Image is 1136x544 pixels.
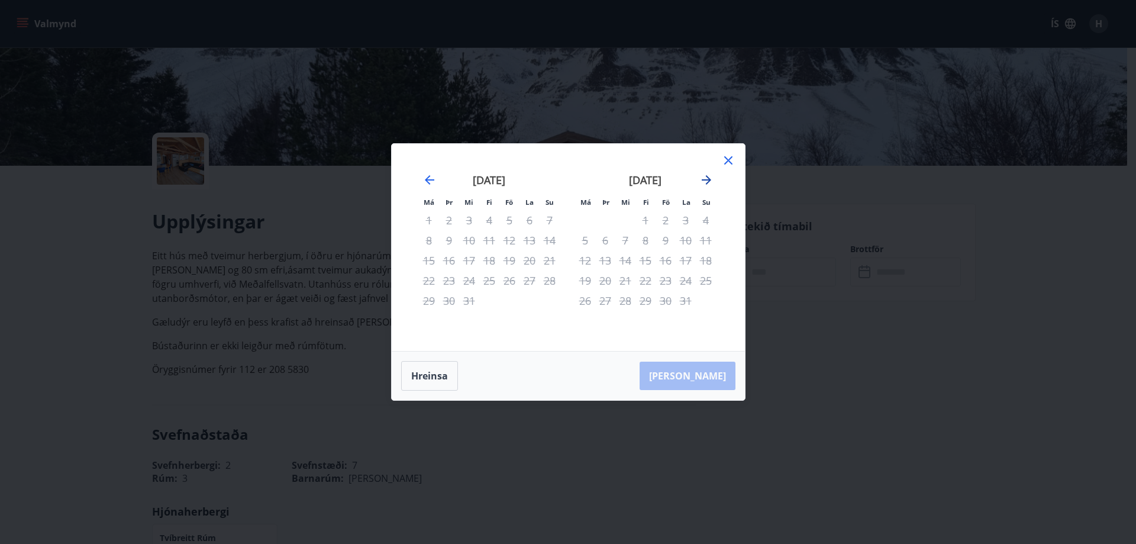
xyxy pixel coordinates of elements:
td: Not available. þriðjudagur, 2. desember 2025 [439,210,459,230]
td: Not available. laugardagur, 24. janúar 2026 [676,271,696,291]
td: Not available. mánudagur, 1. desember 2025 [419,210,439,230]
td: Not available. mánudagur, 22. desember 2025 [419,271,439,291]
td: Not available. miðvikudagur, 21. janúar 2026 [615,271,635,291]
td: Not available. mánudagur, 15. desember 2025 [419,250,439,271]
td: Not available. laugardagur, 17. janúar 2026 [676,250,696,271]
td: Not available. sunnudagur, 11. janúar 2026 [696,230,716,250]
td: Not available. miðvikudagur, 14. janúar 2026 [615,250,635,271]
small: Fi [643,198,649,207]
td: Not available. þriðjudagur, 9. desember 2025 [439,230,459,250]
td: Not available. sunnudagur, 7. desember 2025 [540,210,560,230]
small: Þr [602,198,609,207]
td: Not available. laugardagur, 6. desember 2025 [519,210,540,230]
td: Not available. fimmtudagur, 25. desember 2025 [479,271,499,291]
div: Move backward to switch to the previous month. [422,173,437,187]
td: Not available. miðvikudagur, 17. desember 2025 [459,250,479,271]
td: Not available. miðvikudagur, 10. desember 2025 [459,230,479,250]
small: Mi [621,198,630,207]
td: Not available. föstudagur, 26. desember 2025 [499,271,519,291]
td: Not available. miðvikudagur, 7. janúar 2026 [615,230,635,250]
small: Má [424,198,434,207]
td: Not available. mánudagur, 29. desember 2025 [419,291,439,311]
div: Calendar [406,158,731,337]
td: Not available. mánudagur, 26. janúar 2026 [575,291,595,311]
td: Not available. föstudagur, 2. janúar 2026 [656,210,676,230]
div: Move forward to switch to the next month. [699,173,714,187]
td: Not available. sunnudagur, 25. janúar 2026 [696,271,716,291]
strong: [DATE] [629,173,661,187]
td: Not available. mánudagur, 5. janúar 2026 [575,230,595,250]
td: Not available. föstudagur, 9. janúar 2026 [656,230,676,250]
small: Su [702,198,711,207]
small: Má [580,198,591,207]
td: Not available. miðvikudagur, 24. desember 2025 [459,271,479,291]
small: La [525,198,534,207]
td: Not available. þriðjudagur, 16. desember 2025 [439,250,459,271]
td: Not available. föstudagur, 16. janúar 2026 [656,250,676,271]
td: Not available. fimmtudagur, 18. desember 2025 [479,250,499,271]
td: Not available. mánudagur, 12. janúar 2026 [575,250,595,271]
td: Not available. sunnudagur, 14. desember 2025 [540,230,560,250]
button: Hreinsa [401,361,458,391]
td: Not available. þriðjudagur, 13. janúar 2026 [595,250,615,271]
td: Not available. föstudagur, 30. janúar 2026 [656,291,676,311]
td: Not available. fimmtudagur, 8. janúar 2026 [635,230,656,250]
td: Not available. miðvikudagur, 31. desember 2025 [459,291,479,311]
td: Not available. laugardagur, 31. janúar 2026 [676,291,696,311]
td: Not available. miðvikudagur, 3. desember 2025 [459,210,479,230]
td: Not available. föstudagur, 5. desember 2025 [499,210,519,230]
td: Not available. laugardagur, 27. desember 2025 [519,271,540,291]
td: Not available. sunnudagur, 18. janúar 2026 [696,250,716,271]
td: Not available. þriðjudagur, 27. janúar 2026 [595,291,615,311]
small: Fi [486,198,492,207]
td: Not available. fimmtudagur, 4. desember 2025 [479,210,499,230]
small: Fö [662,198,670,207]
td: Not available. fimmtudagur, 15. janúar 2026 [635,250,656,271]
small: Þr [446,198,453,207]
td: Not available. föstudagur, 23. janúar 2026 [656,271,676,291]
td: Not available. laugardagur, 3. janúar 2026 [676,210,696,230]
td: Not available. laugardagur, 20. desember 2025 [519,250,540,271]
td: Not available. þriðjudagur, 20. janúar 2026 [595,271,615,291]
td: Not available. fimmtudagur, 29. janúar 2026 [635,291,656,311]
td: Not available. miðvikudagur, 28. janúar 2026 [615,291,635,311]
td: Not available. þriðjudagur, 23. desember 2025 [439,271,459,291]
td: Not available. laugardagur, 13. desember 2025 [519,230,540,250]
td: Not available. laugardagur, 10. janúar 2026 [676,230,696,250]
td: Not available. fimmtudagur, 22. janúar 2026 [635,271,656,291]
td: Not available. sunnudagur, 4. janúar 2026 [696,210,716,230]
td: Not available. þriðjudagur, 6. janúar 2026 [595,230,615,250]
td: Not available. mánudagur, 8. desember 2025 [419,230,439,250]
td: Not available. fimmtudagur, 1. janúar 2026 [635,210,656,230]
small: La [682,198,690,207]
td: Not available. fimmtudagur, 11. desember 2025 [479,230,499,250]
td: Not available. föstudagur, 12. desember 2025 [499,230,519,250]
td: Not available. sunnudagur, 21. desember 2025 [540,250,560,271]
small: Fö [505,198,513,207]
td: Not available. föstudagur, 19. desember 2025 [499,250,519,271]
small: Su [546,198,554,207]
td: Not available. sunnudagur, 28. desember 2025 [540,271,560,291]
td: Not available. þriðjudagur, 30. desember 2025 [439,291,459,311]
strong: [DATE] [473,173,505,187]
td: Not available. mánudagur, 19. janúar 2026 [575,271,595,291]
small: Mi [464,198,473,207]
